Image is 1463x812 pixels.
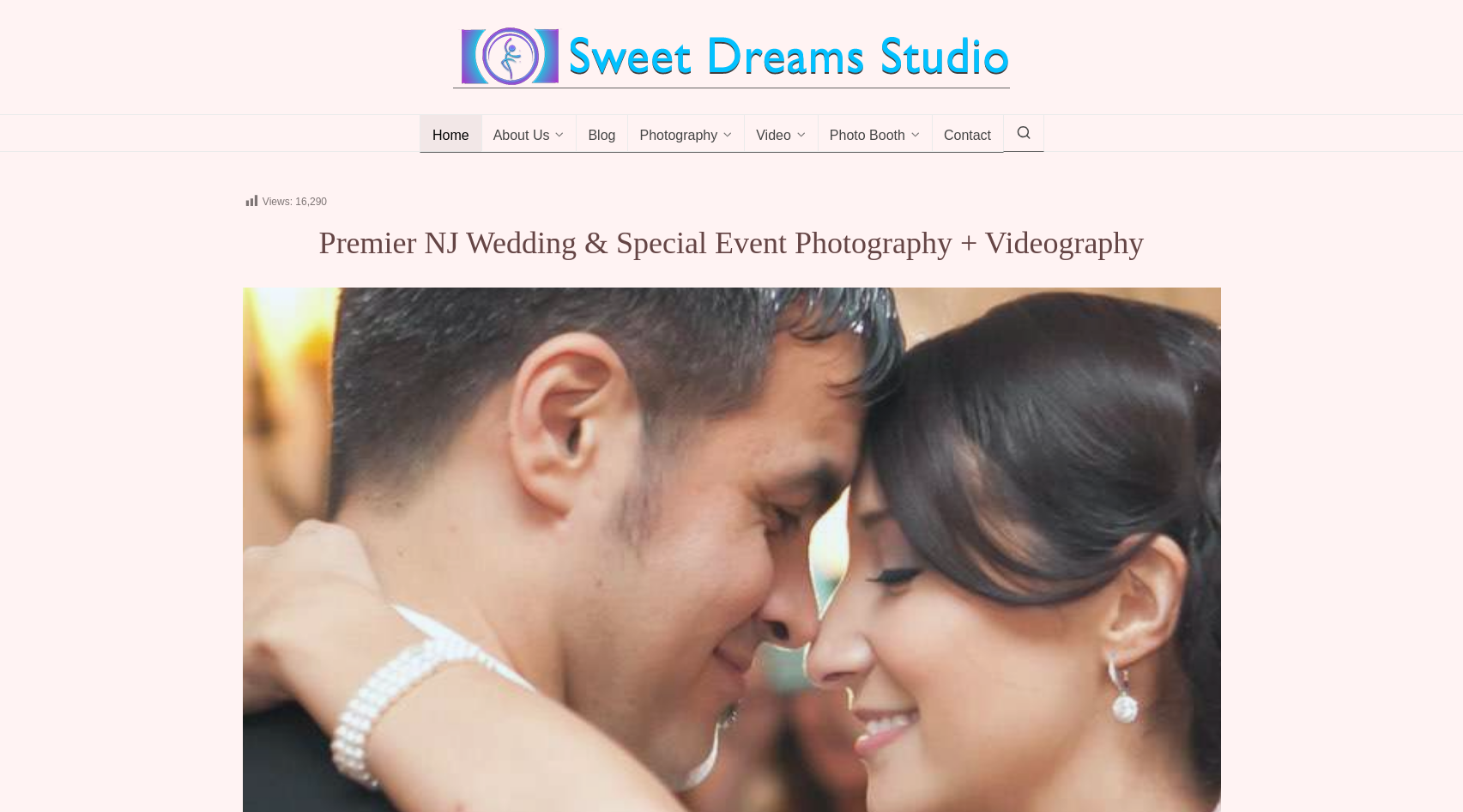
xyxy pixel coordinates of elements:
a: Contact [932,115,1004,153]
span: Video [756,128,791,145]
a: Home [420,115,482,153]
span: 16,290 [295,196,327,208]
span: Blog [588,128,615,145]
span: Home [432,128,469,145]
span: Photography [639,128,717,145]
span: Photo Booth [830,128,905,145]
span: About Us [493,128,550,145]
img: Best Wedding Event Photography Photo Booth Videography NJ NY [453,26,1010,88]
a: About Us [481,115,577,153]
span: Contact [944,128,991,145]
a: Photography [627,115,745,153]
a: Photo Booth [818,115,933,153]
span: Views: [263,196,293,208]
span: Premier NJ Wedding & Special Event Photography + Videography [319,226,1145,260]
a: Blog [576,115,628,153]
a: Video [744,115,819,153]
